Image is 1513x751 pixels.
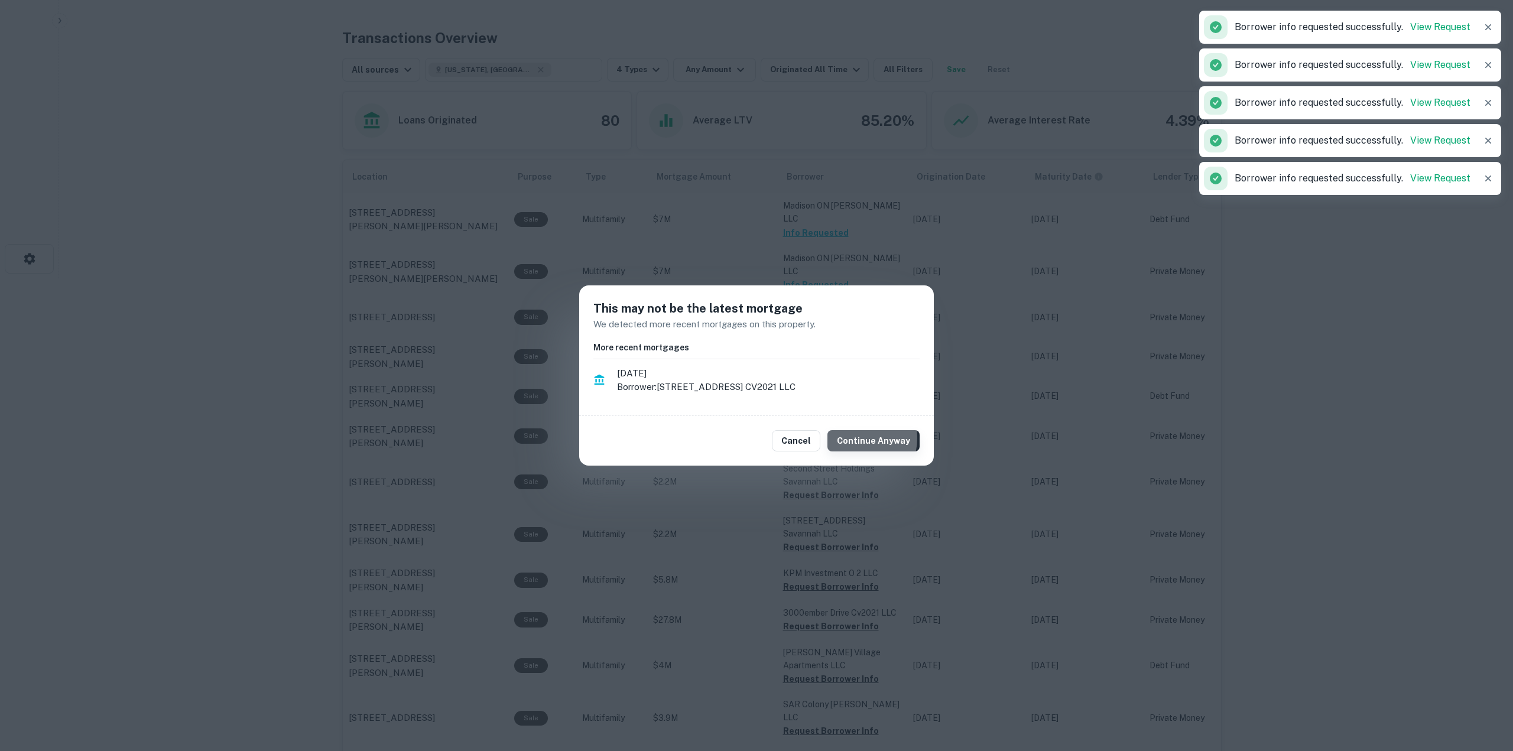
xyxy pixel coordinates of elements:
[1454,656,1513,713] iframe: Chat Widget
[593,341,920,354] h6: More recent mortgages
[1235,58,1470,72] p: Borrower info requested successfully.
[827,430,920,451] button: Continue Anyway
[1235,20,1470,34] p: Borrower info requested successfully.
[1410,59,1470,70] a: View Request
[617,380,920,394] p: Borrower: [STREET_ADDRESS] CV2021 LLC
[1410,21,1470,32] a: View Request
[593,300,920,317] h5: This may not be the latest mortgage
[772,430,820,451] button: Cancel
[1410,135,1470,146] a: View Request
[1235,171,1470,186] p: Borrower info requested successfully.
[1235,134,1470,148] p: Borrower info requested successfully.
[1235,96,1470,110] p: Borrower info requested successfully.
[1410,173,1470,184] a: View Request
[617,366,920,381] span: [DATE]
[1410,97,1470,108] a: View Request
[593,317,920,331] p: We detected more recent mortgages on this property.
